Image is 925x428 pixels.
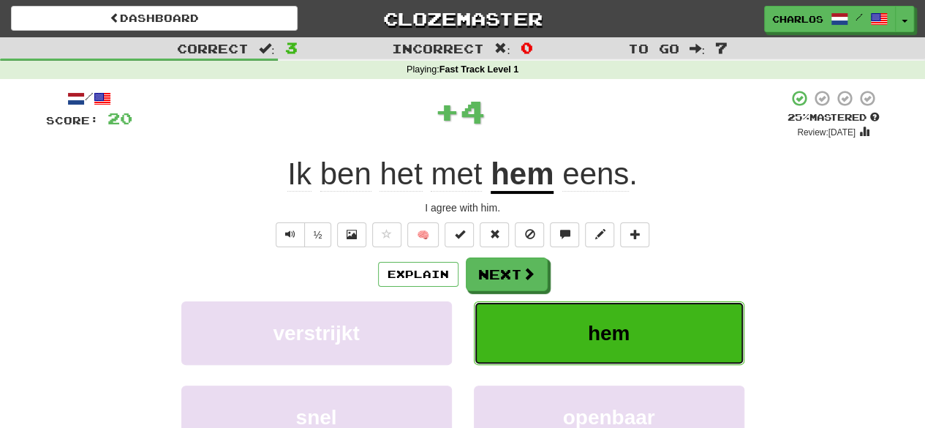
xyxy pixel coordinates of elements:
span: verstrijkt [273,322,359,345]
span: . [554,157,637,192]
a: Dashboard [11,6,298,31]
button: Play sentence audio (ctl+space) [276,222,305,247]
span: / [856,12,863,22]
span: Incorrect [392,41,484,56]
button: hem [474,301,744,365]
span: 3 [285,39,298,56]
span: Score: [46,114,99,127]
a: Clozemaster [320,6,606,31]
div: / [46,89,132,108]
span: 0 [521,39,533,56]
div: I agree with him. [46,200,880,215]
span: 20 [107,109,132,127]
button: Add to collection (alt+a) [620,222,649,247]
span: Correct [177,41,249,56]
span: Charlos [772,12,823,26]
strong: Fast Track Level 1 [439,64,519,75]
div: Mastered [788,111,880,124]
button: Ignore sentence (alt+i) [515,222,544,247]
span: eens [562,157,629,192]
span: hem [588,322,630,345]
small: Review: [DATE] [797,127,856,138]
span: 7 [715,39,728,56]
div: Text-to-speech controls [273,222,332,247]
button: Explain [378,262,458,287]
button: 🧠 [407,222,439,247]
span: To go [627,41,679,56]
a: Charlos / [764,6,896,32]
span: het [380,157,422,192]
span: ben [320,157,371,192]
span: : [494,42,510,55]
span: : [259,42,275,55]
button: Reset to 0% Mastered (alt+r) [480,222,509,247]
u: hem [491,157,554,194]
button: ½ [304,222,332,247]
button: Favorite sentence (alt+f) [372,222,401,247]
button: Show image (alt+x) [337,222,366,247]
button: Set this sentence to 100% Mastered (alt+m) [445,222,474,247]
span: 25 % [788,111,809,123]
span: met [431,157,482,192]
span: 4 [460,93,486,129]
span: Ik [287,157,312,192]
button: Edit sentence (alt+d) [585,222,614,247]
span: + [434,89,460,133]
button: Discuss sentence (alt+u) [550,222,579,247]
button: verstrijkt [181,301,452,365]
button: Next [466,258,548,291]
span: : [689,42,705,55]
